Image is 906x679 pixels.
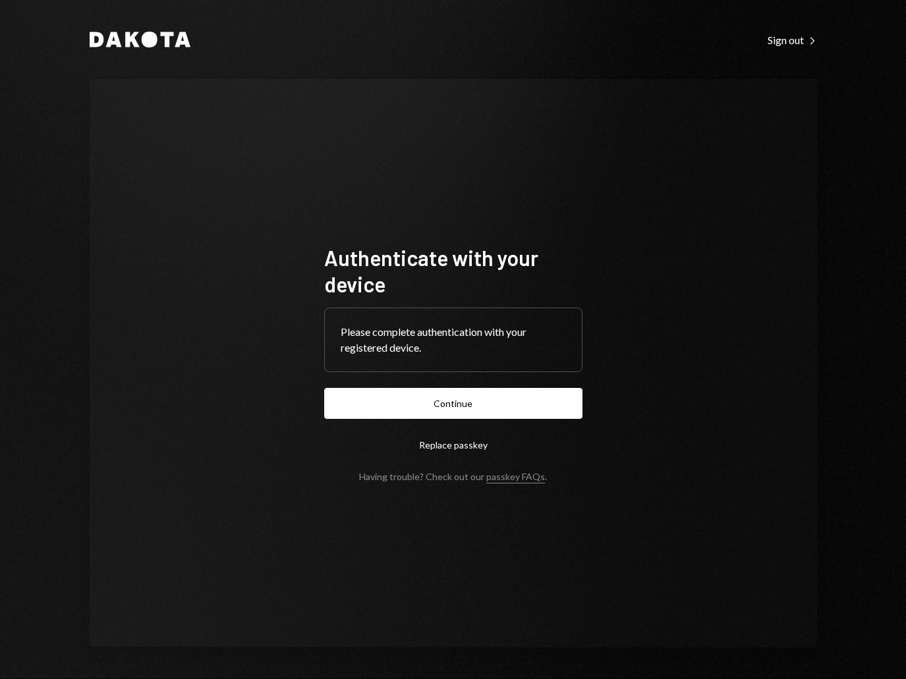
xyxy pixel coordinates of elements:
a: Sign out [768,32,817,47]
div: Please complete authentication with your registered device. [341,324,566,356]
button: Continue [324,388,582,419]
button: Replace passkey [324,429,582,460]
div: Having trouble? Check out our . [359,471,547,482]
div: Sign out [768,34,817,47]
h1: Authenticate with your device [324,244,582,297]
a: passkey FAQs [486,471,545,483]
